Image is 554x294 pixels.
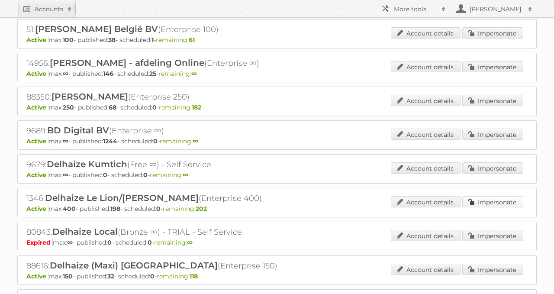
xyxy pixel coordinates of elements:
h2: [PERSON_NAME] [467,5,524,13]
strong: 250 [63,103,74,111]
p: max: - published: - scheduled: - [26,205,528,213]
h2: 14956: (Enterprise ∞) [26,58,329,69]
span: Delhaize Le Lion/[PERSON_NAME] [45,193,199,203]
strong: ∞ [63,137,68,145]
h2: 9689: (Enterprise ∞) [26,125,329,136]
strong: 1244 [103,137,117,145]
h2: 51: (Enterprise 100) [26,24,329,35]
a: Account details [391,264,461,275]
a: Impersonate [462,129,523,140]
a: Account details [391,27,461,39]
strong: ∞ [191,70,197,78]
span: [PERSON_NAME] België BV [35,24,158,34]
strong: ∞ [193,137,198,145]
a: Account details [391,162,461,174]
a: Account details [391,196,461,207]
strong: 0 [156,205,161,213]
span: [PERSON_NAME] - afdeling Online [50,58,204,68]
strong: ∞ [187,239,193,246]
strong: 32 [107,272,114,280]
span: remaining: [154,239,193,246]
h2: 88350: (Enterprise 250) [26,91,329,103]
h2: 80843: (Bronze ∞) - TRIAL - Self Service [26,226,329,238]
p: max: - published: - scheduled: - [26,272,528,280]
h2: 9679: (Free ∞) - Self Service [26,159,329,170]
a: Account details [391,230,461,241]
strong: ∞ [183,171,188,179]
strong: 0 [153,137,158,145]
a: Account details [391,95,461,106]
span: Active [26,205,48,213]
strong: 0 [150,272,155,280]
h2: More tools [394,5,437,13]
span: Active [26,70,48,78]
strong: 146 [103,70,113,78]
a: Impersonate [462,95,523,106]
strong: 0 [103,171,107,179]
span: Active [26,171,48,179]
span: remaining: [159,103,201,111]
span: Delhaize (Maxi) [GEOGRAPHIC_DATA] [50,260,218,271]
strong: 68 [109,103,116,111]
strong: ∞ [67,239,73,246]
strong: 182 [192,103,201,111]
p: max: - published: - scheduled: - [26,137,528,145]
strong: 0 [107,239,112,246]
span: Delhaize Kumtich [47,159,127,169]
h2: Accounts [35,5,63,13]
p: max: - published: - scheduled: - [26,103,528,111]
span: Active [26,36,48,44]
strong: 25 [149,70,156,78]
span: remaining: [150,171,188,179]
strong: ∞ [63,171,68,179]
strong: 202 [196,205,207,213]
a: Impersonate [462,196,523,207]
h2: 88616: (Enterprise 150) [26,260,329,271]
span: Active [26,103,48,111]
strong: 150 [63,272,73,280]
span: Delhaize Local [52,226,118,237]
strong: 0 [148,239,152,246]
span: Expired [26,239,53,246]
span: BD Digital BV [47,125,109,136]
strong: 118 [190,272,198,280]
span: remaining: [160,137,198,145]
strong: 1 [151,36,154,44]
span: Active [26,137,48,145]
strong: 0 [143,171,148,179]
strong: ∞ [63,70,68,78]
a: Impersonate [462,162,523,174]
p: max: - published: - scheduled: - [26,239,528,246]
strong: 38 [108,36,116,44]
span: [PERSON_NAME] [52,91,128,102]
a: Impersonate [462,230,523,241]
span: remaining: [158,70,197,78]
a: Impersonate [462,27,523,39]
p: max: - published: - scheduled: - [26,70,528,78]
p: max: - published: - scheduled: - [26,171,528,179]
span: remaining: [156,36,195,44]
strong: 198 [110,205,120,213]
strong: 400 [63,205,76,213]
strong: 61 [189,36,195,44]
a: Account details [391,129,461,140]
strong: 0 [152,103,157,111]
h2: 1346: (Enterprise 400) [26,193,329,204]
a: Account details [391,61,461,72]
span: remaining: [163,205,207,213]
strong: 100 [63,36,74,44]
a: Impersonate [462,61,523,72]
span: remaining: [157,272,198,280]
a: Impersonate [462,264,523,275]
span: Active [26,272,48,280]
p: max: - published: - scheduled: - [26,36,528,44]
